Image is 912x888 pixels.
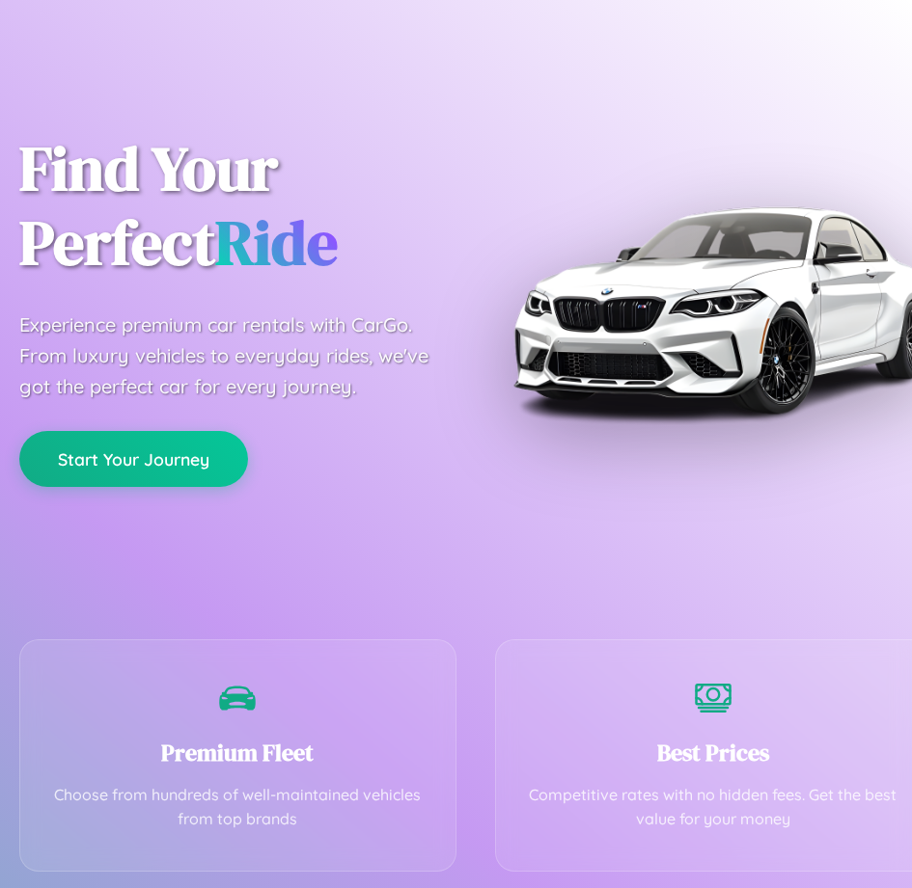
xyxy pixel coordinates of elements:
p: Choose from hundreds of well-maintained vehicles from top brands [49,783,427,832]
span: Ride [215,201,338,284]
h1: Find Your Perfect [19,132,447,281]
button: Start Your Journey [19,431,248,487]
p: Competitive rates with no hidden fees. Get the best value for your money [525,783,902,832]
h3: Premium Fleet [49,737,427,768]
h3: Best Prices [525,737,902,768]
p: Experience premium car rentals with CarGo. From luxury vehicles to everyday rides, we've got the ... [19,309,447,402]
